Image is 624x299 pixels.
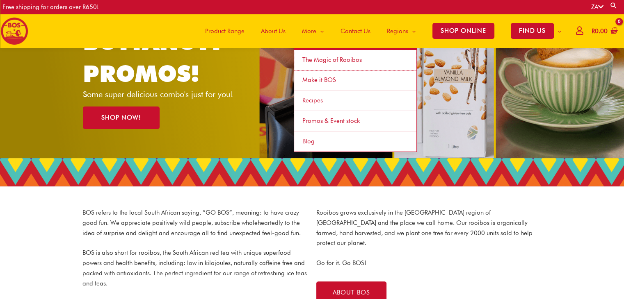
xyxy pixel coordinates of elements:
a: More [294,14,332,48]
span: More [302,19,316,43]
a: Promos & Event stock [294,111,416,131]
span: Make it BOS [302,76,336,84]
a: SHOP NOW! [83,106,160,129]
span: FIND US [511,23,554,39]
p: Go for it. Go BOS! [316,258,542,268]
p: Rooibos grows exclusively in the [GEOGRAPHIC_DATA] region of [GEOGRAPHIC_DATA] and the place we c... [316,208,542,248]
a: SHOP ONLINE [424,14,503,48]
a: Contact Us [332,14,379,48]
span: Contact Us [341,19,370,43]
a: Make it BOS [294,70,416,91]
a: About Us [253,14,294,48]
span: Recipes [302,97,323,104]
span: About Us [261,19,286,43]
a: Product Range [197,14,253,48]
span: Product Range [205,19,245,43]
span: The Magic of Rooibos [302,56,362,63]
span: R [592,27,595,35]
nav: Site Navigation [191,14,570,48]
a: ZA [591,3,603,11]
a: Blog [294,131,416,152]
img: BOS logo finals-200px [0,17,28,45]
a: View Shopping Cart, empty [590,22,618,41]
p: BOS is also short for rooibos, the South African red tea with unique superfood powers and health ... [82,248,308,288]
span: SHOP ONLINE [432,23,494,39]
span: ABOUT BOS [333,290,370,296]
a: Regions [379,14,424,48]
a: The Magic of Rooibos [294,50,416,70]
span: Promos & Event stock [302,117,360,125]
span: Blog [302,138,315,145]
bdi: 0.00 [592,27,608,35]
a: Recipes [294,91,416,111]
span: SHOP NOW! [101,115,141,121]
a: Search button [610,2,618,9]
p: Some super delicious combo's just for you! [83,90,247,98]
p: BOS refers to the local South African saying, “GO BOS”, meaning: to have crazy good fun. We appre... [82,208,308,238]
span: Regions [387,19,408,43]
